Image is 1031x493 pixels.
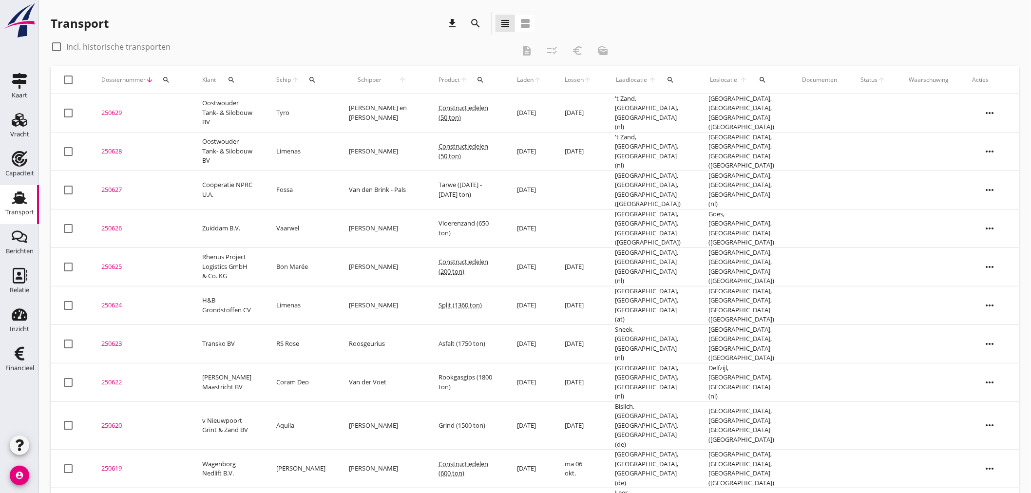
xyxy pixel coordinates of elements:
[976,412,1004,439] i: more_horiz
[505,363,553,401] td: [DATE]
[708,76,738,84] span: Loslocatie
[427,324,505,363] td: Asfalt (1750 ton)
[802,76,838,84] div: Documenten
[439,301,482,309] span: Split (1360 ton)
[604,286,697,324] td: [GEOGRAPHIC_DATA], [GEOGRAPHIC_DATA], [GEOGRAPHIC_DATA] (at)
[499,18,511,29] i: view_headline
[265,363,337,401] td: Coram Deo
[505,171,553,209] td: [DATE]
[228,76,235,84] i: search
[265,171,337,209] td: Fossa
[337,94,427,133] td: [PERSON_NAME] en [PERSON_NAME]
[427,363,505,401] td: Rookgasgips (1800 ton)
[697,171,790,209] td: [GEOGRAPHIC_DATA], [GEOGRAPHIC_DATA], [GEOGRAPHIC_DATA] (nl)
[291,76,300,84] i: arrow_upward
[5,209,34,215] div: Transport
[604,171,697,209] td: [GEOGRAPHIC_DATA], [GEOGRAPHIC_DATA], [GEOGRAPHIC_DATA] ([GEOGRAPHIC_DATA])
[349,76,390,84] span: Schipper
[337,171,427,209] td: Van den Brink - Pals
[101,378,179,387] div: 250622
[101,464,179,474] div: 250619
[477,76,485,84] i: search
[553,94,603,133] td: [DATE]
[337,247,427,286] td: [PERSON_NAME]
[460,76,468,84] i: arrow_upward
[191,247,265,286] td: Rhenus Project Logistics GmbH & Co. KG
[604,363,697,401] td: [GEOGRAPHIC_DATA], [GEOGRAPHIC_DATA], [GEOGRAPHIC_DATA] (nl)
[439,142,488,160] span: Constructiedelen (50 ton)
[976,99,1004,127] i: more_horiz
[337,363,427,401] td: Van der Voet
[12,92,27,98] div: Kaart
[976,455,1004,482] i: more_horiz
[697,401,790,450] td: [GEOGRAPHIC_DATA], [GEOGRAPHIC_DATA], [GEOGRAPHIC_DATA] ([GEOGRAPHIC_DATA])
[337,324,427,363] td: Roosgeurius
[759,76,766,84] i: search
[10,466,29,485] i: account_circle
[697,324,790,363] td: [GEOGRAPHIC_DATA], [GEOGRAPHIC_DATA], [GEOGRAPHIC_DATA] ([GEOGRAPHIC_DATA])
[505,286,553,324] td: [DATE]
[66,42,171,52] label: Incl. historische transporten
[976,215,1004,242] i: more_horiz
[337,450,427,488] td: [PERSON_NAME]
[697,209,790,247] td: Goes, [GEOGRAPHIC_DATA], [GEOGRAPHIC_DATA] ([GEOGRAPHIC_DATA])
[101,262,179,272] div: 250625
[308,76,316,84] i: search
[604,132,697,171] td: 't Zand, [GEOGRAPHIC_DATA], [GEOGRAPHIC_DATA] (nl)
[976,253,1004,281] i: more_horiz
[5,365,34,371] div: Financieel
[265,94,337,133] td: Tyro
[10,326,29,332] div: Inzicht
[615,76,648,84] span: Laadlocatie
[191,171,265,209] td: Coöperatie NPRC U.A.
[697,450,790,488] td: [GEOGRAPHIC_DATA], [GEOGRAPHIC_DATA], [GEOGRAPHIC_DATA] ([GEOGRAPHIC_DATA])
[604,94,697,133] td: 't Zand, [GEOGRAPHIC_DATA], [GEOGRAPHIC_DATA] (nl)
[604,209,697,247] td: [GEOGRAPHIC_DATA], [GEOGRAPHIC_DATA], [GEOGRAPHIC_DATA] ([GEOGRAPHIC_DATA])
[878,76,886,84] i: arrow_upward
[553,324,603,363] td: [DATE]
[976,369,1004,396] i: more_horiz
[505,401,553,450] td: [DATE]
[202,68,253,92] div: Klant
[265,286,337,324] td: Limenas
[10,287,29,293] div: Relatie
[697,247,790,286] td: [GEOGRAPHIC_DATA], [GEOGRAPHIC_DATA], [GEOGRAPHIC_DATA] ([GEOGRAPHIC_DATA])
[6,248,34,254] div: Berichten
[265,247,337,286] td: Bon Marée
[265,401,337,450] td: Aquila
[439,459,488,478] span: Constructiedelen (600 ton)
[101,108,179,118] div: 250629
[191,286,265,324] td: H&B Grondstoffen CV
[909,76,949,84] div: Waarschuwing
[584,76,592,84] i: arrow_upward
[191,94,265,133] td: Oostwouder Tank- & Silobouw BV
[648,76,657,84] i: arrow_upward
[162,76,170,84] i: search
[101,421,179,431] div: 250620
[976,330,1004,358] i: more_horiz
[697,132,790,171] td: [GEOGRAPHIC_DATA], [GEOGRAPHIC_DATA], [GEOGRAPHIC_DATA] ([GEOGRAPHIC_DATA])
[505,324,553,363] td: [DATE]
[427,171,505,209] td: Tarwe ([DATE] - [DATE] ton)
[390,76,415,84] i: arrow_upward
[697,286,790,324] td: [GEOGRAPHIC_DATA], [GEOGRAPHIC_DATA], [GEOGRAPHIC_DATA] ([GEOGRAPHIC_DATA])
[265,324,337,363] td: RS Rose
[101,224,179,233] div: 250626
[739,76,749,84] i: arrow_upward
[101,185,179,195] div: 250627
[505,132,553,171] td: [DATE]
[146,76,153,84] i: arrow_downward
[604,247,697,286] td: [GEOGRAPHIC_DATA], [GEOGRAPHIC_DATA] [GEOGRAPHIC_DATA] (nl)
[604,401,697,450] td: Bislich, [GEOGRAPHIC_DATA], [GEOGRAPHIC_DATA], [GEOGRAPHIC_DATA] (de)
[427,209,505,247] td: Vloerenzand (650 ton)
[439,257,488,276] span: Constructiedelen (200 ton)
[191,132,265,171] td: Oostwouder Tank- & Silobouw BV
[505,94,553,133] td: [DATE]
[427,401,505,450] td: Grind (1500 ton)
[337,286,427,324] td: [PERSON_NAME]
[861,76,878,84] span: Status
[553,247,603,286] td: [DATE]
[265,450,337,488] td: [PERSON_NAME]
[697,363,790,401] td: Delfzijl, [GEOGRAPHIC_DATA], [GEOGRAPHIC_DATA] (nl)
[534,76,541,84] i: arrow_upward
